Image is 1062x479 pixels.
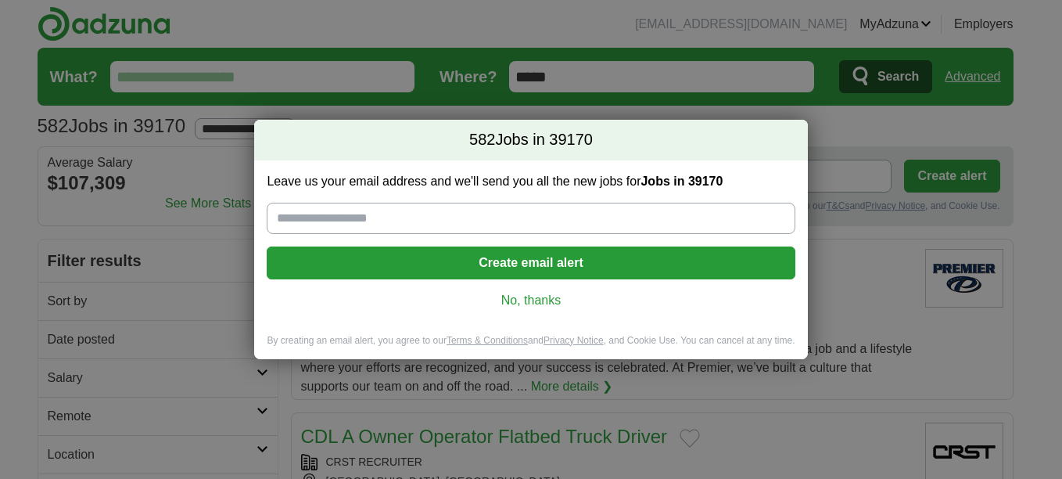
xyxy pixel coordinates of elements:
[267,173,795,190] label: Leave us your email address and we'll send you all the new jobs for
[254,120,807,160] h2: Jobs in 39170
[267,247,795,279] button: Create email alert
[279,292,782,309] a: No, thanks
[469,129,495,151] span: 582
[640,175,723,188] strong: Jobs in 39170
[254,334,807,360] div: By creating an email alert, you agree to our and , and Cookie Use. You can cancel at any time.
[447,335,528,346] a: Terms & Conditions
[544,335,604,346] a: Privacy Notice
